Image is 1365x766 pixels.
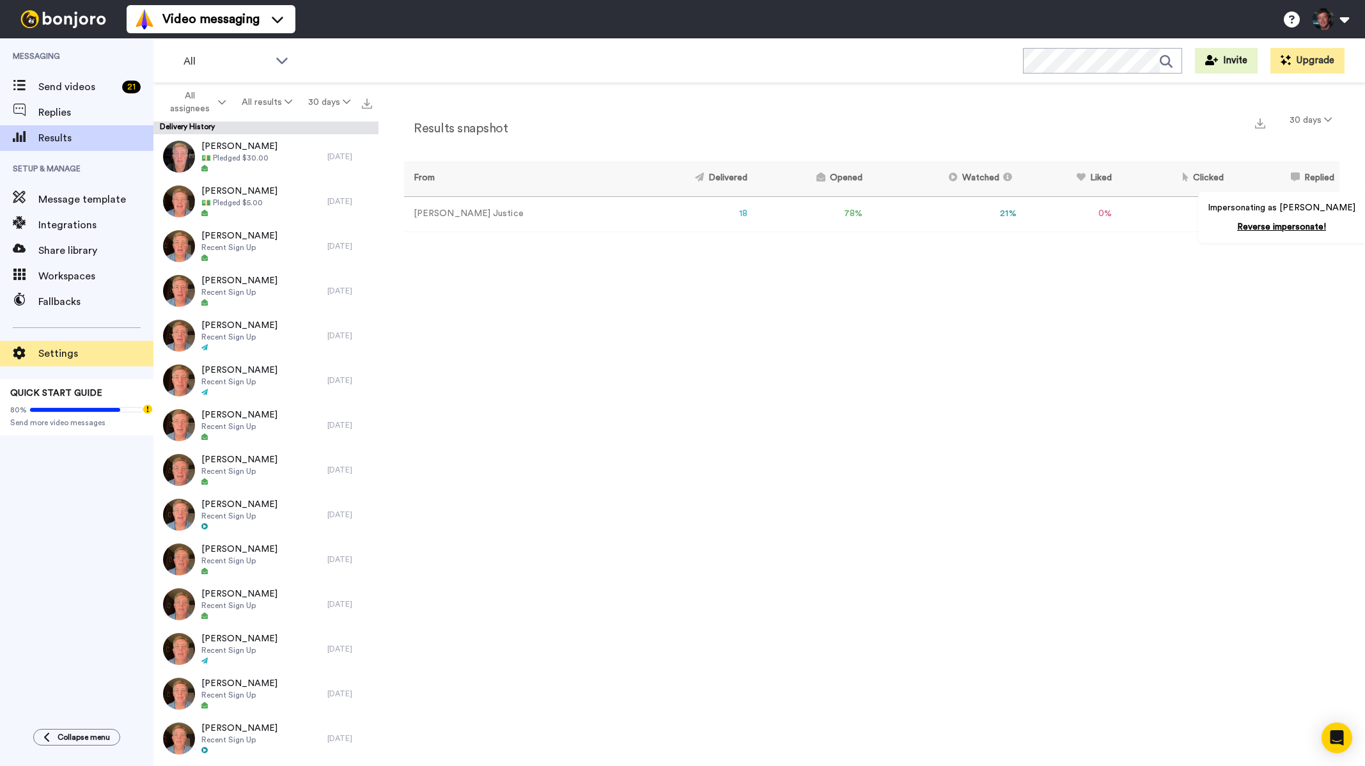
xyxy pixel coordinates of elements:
[327,152,372,162] div: [DATE]
[201,588,277,600] span: [PERSON_NAME]
[163,320,195,352] img: 112bf08c-68b1-44d0-ab31-df9e54f371eb-thumb.jpg
[868,161,1022,196] th: Watched
[327,689,372,699] div: [DATE]
[201,498,277,511] span: [PERSON_NAME]
[10,405,27,415] span: 80%
[201,198,277,208] span: 💵 Pledged $5.00
[327,599,372,609] div: [DATE]
[153,448,378,492] a: [PERSON_NAME]Recent Sign Up[DATE]
[201,230,277,242] span: [PERSON_NAME]
[163,409,195,441] img: d39911e0-0bea-40e9-a7f2-2480127638ff-thumb.jpg
[201,645,277,655] span: Recent Sign Up
[153,492,378,537] a: [PERSON_NAME]Recent Sign Up[DATE]
[201,600,277,611] span: Recent Sign Up
[153,313,378,358] a: [PERSON_NAME]Recent Sign Up[DATE]
[38,269,153,284] span: Workspaces
[201,511,277,521] span: Recent Sign Up
[164,90,215,115] span: All assignees
[327,510,372,520] div: [DATE]
[201,274,277,287] span: [PERSON_NAME]
[1229,161,1339,196] th: Replied
[201,242,277,253] span: Recent Sign Up
[10,389,102,398] span: QUICK START GUIDE
[201,377,277,387] span: Recent Sign Up
[163,364,195,396] img: 9e36d1dd-4bc5-430b-bb4d-fa3b52730ce5-thumb.jpg
[163,678,195,710] img: 49b7880f-79fc-4385-811a-5318bce7601e-thumb.jpg
[358,93,376,112] button: Export all results that match these filters now.
[163,588,195,620] img: 51855362-49af-4e79-b20a-9975fdc14167-thumb.jpg
[327,286,372,296] div: [DATE]
[58,732,110,742] span: Collapse menu
[183,54,269,69] span: All
[201,153,277,163] span: 💵 Pledged $30.00
[153,358,378,403] a: [PERSON_NAME]Recent Sign Up[DATE]
[201,677,277,690] span: [PERSON_NAME]
[201,364,277,377] span: [PERSON_NAME]
[1195,48,1258,74] button: Invite
[163,543,195,575] img: eacb31da-3e36-4085-9035-db0f2513ddf6-thumb.jpg
[201,466,277,476] span: Recent Sign Up
[327,733,372,744] div: [DATE]
[201,543,277,556] span: [PERSON_NAME]
[201,140,277,153] span: [PERSON_NAME]
[201,632,277,645] span: [PERSON_NAME]
[38,79,117,95] span: Send videos
[153,179,378,224] a: [PERSON_NAME]💵 Pledged $5.00[DATE]
[327,554,372,565] div: [DATE]
[201,453,277,466] span: [PERSON_NAME]
[38,130,153,146] span: Results
[163,185,195,217] img: a81f967c-ba56-4dfd-b51b-6bc47138d7af-thumb.jpg
[163,141,195,173] img: 1db6f6f5-ffcf-459b-99ea-727f1d132db7-thumb.jpg
[327,420,372,430] div: [DATE]
[753,196,868,231] td: 78 %
[362,98,372,109] img: export.svg
[153,537,378,582] a: [PERSON_NAME]Recent Sign Up[DATE]
[142,403,153,415] div: Tooltip anchor
[153,716,378,761] a: [PERSON_NAME]Recent Sign Up[DATE]
[626,161,753,196] th: Delivered
[234,91,300,114] button: All results
[1117,196,1229,231] td: 0 %
[201,185,277,198] span: [PERSON_NAME]
[201,332,277,342] span: Recent Sign Up
[300,91,358,114] button: 30 days
[327,241,372,251] div: [DATE]
[327,375,372,386] div: [DATE]
[327,331,372,341] div: [DATE]
[122,81,141,93] div: 21
[1022,161,1118,196] th: Liked
[134,9,155,29] img: vm-color.svg
[163,454,195,486] img: 32dd4683-c79d-4a49-96dc-ed6b993d2a04-thumb.jpg
[201,421,277,432] span: Recent Sign Up
[153,403,378,448] a: [PERSON_NAME]Recent Sign Up[DATE]
[153,121,378,134] div: Delivery History
[38,346,153,361] span: Settings
[38,294,153,309] span: Fallbacks
[163,275,195,307] img: 25b3df2b-b4fc-4768-916a-5a618b345dc4-thumb.jpg
[626,196,753,231] td: 18
[15,10,111,28] img: bj-logo-header-white.svg
[156,84,234,120] button: All assignees
[404,161,626,196] th: From
[163,230,195,262] img: 3dacca7c-7fc8-44f0-a47e-1708c54d147c-thumb.jpg
[868,196,1022,231] td: 21 %
[1255,118,1265,129] img: export.svg
[38,243,153,258] span: Share library
[1022,196,1118,231] td: 0 %
[38,217,153,233] span: Integrations
[404,121,508,136] h2: Results snapshot
[33,729,120,746] button: Collapse menu
[1237,223,1326,231] a: Reverse impersonate!
[201,735,277,745] span: Recent Sign Up
[404,196,626,231] td: [PERSON_NAME] Justice
[327,196,372,207] div: [DATE]
[201,287,277,297] span: Recent Sign Up
[153,224,378,269] a: [PERSON_NAME]Recent Sign Up[DATE]
[1282,109,1339,132] button: 30 days
[201,722,277,735] span: [PERSON_NAME]
[201,409,277,421] span: [PERSON_NAME]
[1251,113,1269,132] button: Export a summary of each team member’s results that match this filter now.
[201,556,277,566] span: Recent Sign Up
[153,582,378,627] a: [PERSON_NAME]Recent Sign Up[DATE]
